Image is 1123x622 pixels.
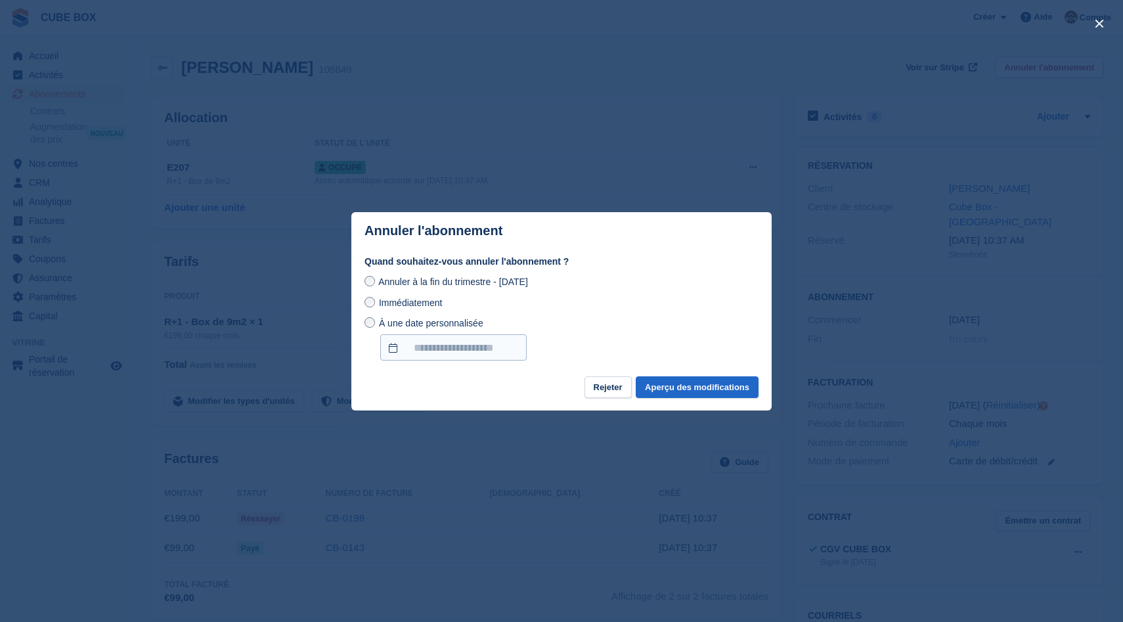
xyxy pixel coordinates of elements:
button: Rejeter [584,376,632,398]
span: Annuler à la fin du trimestre - [DATE] [378,277,528,287]
p: Annuler l'abonnement [364,223,502,238]
input: Annuler à la fin du trimestre - [DATE] [364,276,375,286]
input: À une date personnalisée [364,317,375,328]
button: Aperçu des modifications [636,376,759,398]
button: close [1089,13,1110,34]
span: Immédiatement [379,298,442,308]
input: À une date personnalisée [380,334,527,361]
label: Quand souhaitez-vous annuler l'abonnement ? [364,255,759,269]
input: Immédiatement [364,297,375,307]
span: À une date personnalisée [379,318,483,328]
